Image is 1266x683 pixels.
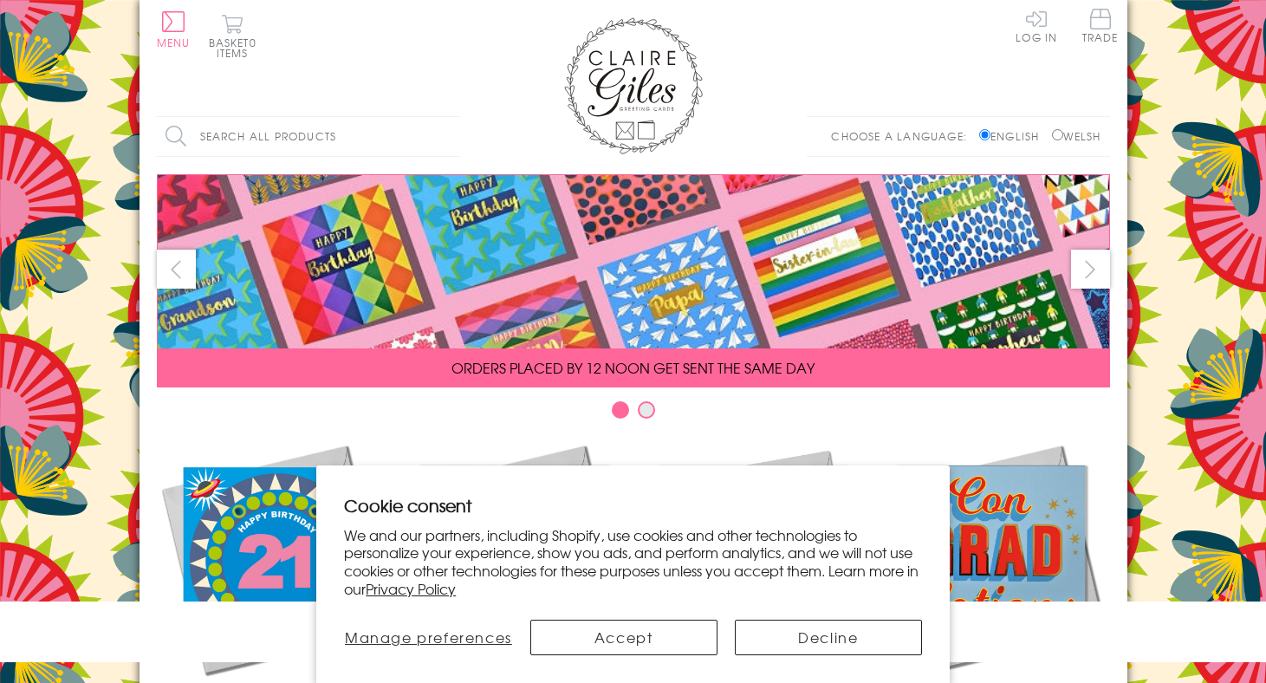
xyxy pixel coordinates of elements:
span: 0 items [217,35,256,61]
label: English [979,128,1048,144]
button: Decline [735,620,922,655]
span: Trade [1082,9,1119,42]
button: Basket0 items [209,14,256,58]
input: Search [443,117,460,156]
span: Manage preferences [345,627,512,647]
p: We and our partners, including Shopify, use cookies and other technologies to personalize your ex... [344,526,922,598]
span: Menu [157,35,191,50]
button: Manage preferences [344,620,512,655]
button: Carousel Page 2 [638,401,655,419]
button: Menu [157,11,191,48]
a: Privacy Policy [366,578,456,599]
p: Choose a language: [831,128,976,144]
img: Claire Giles Greetings Cards [564,17,703,154]
input: Search all products [157,117,460,156]
input: Welsh [1052,129,1063,140]
input: English [979,129,990,140]
label: Welsh [1052,128,1101,144]
a: Log In [1016,9,1057,42]
h2: Cookie consent [344,493,922,517]
button: next [1071,250,1110,289]
span: ORDERS PLACED BY 12 NOON GET SENT THE SAME DAY [451,357,815,378]
a: Trade [1082,9,1119,46]
button: Carousel Page 1 (Current Slide) [612,401,629,419]
button: prev [157,250,196,289]
div: Carousel Pagination [157,400,1110,427]
button: Accept [530,620,717,655]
